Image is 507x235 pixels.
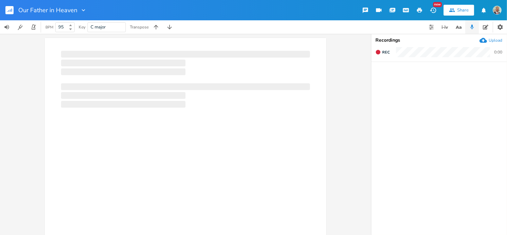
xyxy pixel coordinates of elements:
div: Upload [489,38,502,43]
div: Share [457,7,469,13]
span: Rec [382,50,390,55]
span: C major [91,24,106,30]
button: Upload [480,37,502,44]
div: Recordings [375,38,503,43]
div: 0:00 [494,50,502,54]
span: Our Father in Heaven [18,7,77,13]
button: Rec [373,47,392,58]
div: Transpose [130,25,149,29]
div: BPM [45,25,53,29]
button: Share [444,5,474,16]
button: New [426,4,440,16]
div: Key [79,25,85,29]
div: New [433,2,442,7]
img: NODJIBEYE CHERUBIN [493,6,502,15]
